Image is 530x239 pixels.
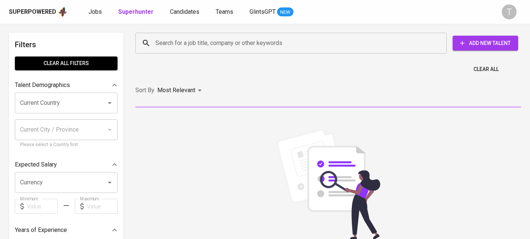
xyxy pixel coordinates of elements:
p: Most Relevant [157,86,195,95]
p: Sort By [135,86,154,95]
input: Value [27,199,58,214]
span: Jobs [89,8,102,15]
input: Value [87,199,118,214]
img: app logo [58,6,68,17]
button: Open [105,177,115,188]
a: Superpoweredapp logo [9,6,68,17]
a: Jobs [89,7,103,17]
span: Candidates [170,8,199,15]
div: Most Relevant [157,84,204,97]
span: Add New Talent [459,39,512,48]
a: Superhunter [118,7,155,17]
span: GlintsGPT [250,8,276,15]
div: Superpowered [9,8,56,16]
a: GlintsGPT NEW [250,7,293,17]
div: Years of Experience [15,223,118,238]
a: Candidates [170,7,201,17]
div: Talent Demographics [15,78,118,93]
span: Clear All filters [21,59,112,68]
div: T [502,4,517,19]
p: Expected Salary [15,160,57,169]
h6: Filters [15,39,118,51]
button: Add New Talent [453,36,518,51]
b: Superhunter [118,8,154,15]
span: NEW [277,9,293,16]
a: Teams [216,7,235,17]
p: Please select a Country first [20,141,112,149]
span: Clear All [473,65,499,74]
p: Years of Experience [15,226,67,235]
div: Expected Salary [15,157,118,172]
button: Clear All filters [15,56,118,70]
button: Open [105,98,115,108]
button: Clear All [470,62,502,76]
span: Teams [216,8,233,15]
p: Talent Demographics [15,81,70,90]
